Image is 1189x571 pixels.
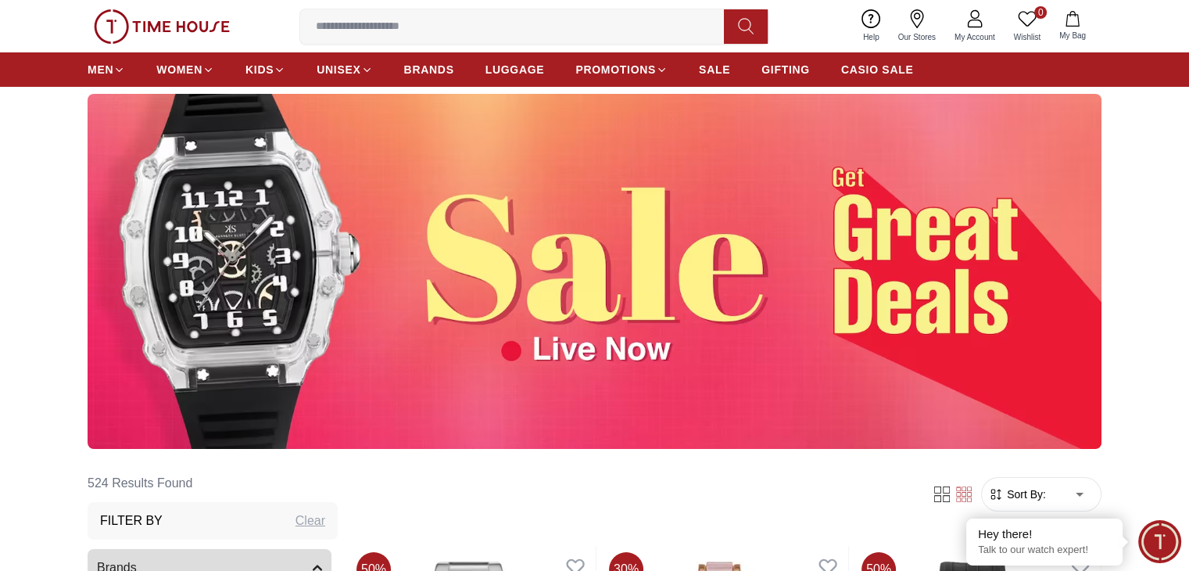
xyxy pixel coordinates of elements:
span: My Bag [1053,30,1092,41]
span: KIDS [245,62,274,77]
a: LUGGAGE [485,56,545,84]
span: Sort By: [1004,487,1046,502]
span: WOMEN [156,62,202,77]
span: PROMOTIONS [575,62,656,77]
span: MEN [88,62,113,77]
h6: 524 Results Found [88,465,338,502]
a: 0Wishlist [1005,6,1050,46]
button: Sort By: [988,487,1046,502]
a: MEN [88,56,125,84]
span: LUGGAGE [485,62,545,77]
div: Chat Widget [1138,520,1181,563]
a: CASIO SALE [841,56,914,84]
p: Talk to our watch expert! [978,544,1111,557]
span: 0 [1034,6,1047,19]
span: GIFTING [761,62,810,77]
a: UNISEX [317,56,372,84]
a: WOMEN [156,56,214,84]
span: Wishlist [1008,31,1047,43]
span: SALE [699,62,730,77]
img: ... [88,94,1101,449]
a: SALE [699,56,730,84]
a: Our Stores [889,6,945,46]
a: GIFTING [761,56,810,84]
h3: Filter By [100,512,163,530]
button: My Bag [1050,8,1095,45]
span: CASIO SALE [841,62,914,77]
span: BRANDS [404,62,454,77]
span: My Account [948,31,1001,43]
span: Help [857,31,886,43]
a: PROMOTIONS [575,56,668,84]
a: KIDS [245,56,285,84]
span: UNISEX [317,62,360,77]
a: Help [854,6,889,46]
div: Clear [295,512,325,530]
img: ... [94,9,230,44]
a: BRANDS [404,56,454,84]
div: Hey there! [978,526,1111,542]
span: Our Stores [892,31,942,43]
